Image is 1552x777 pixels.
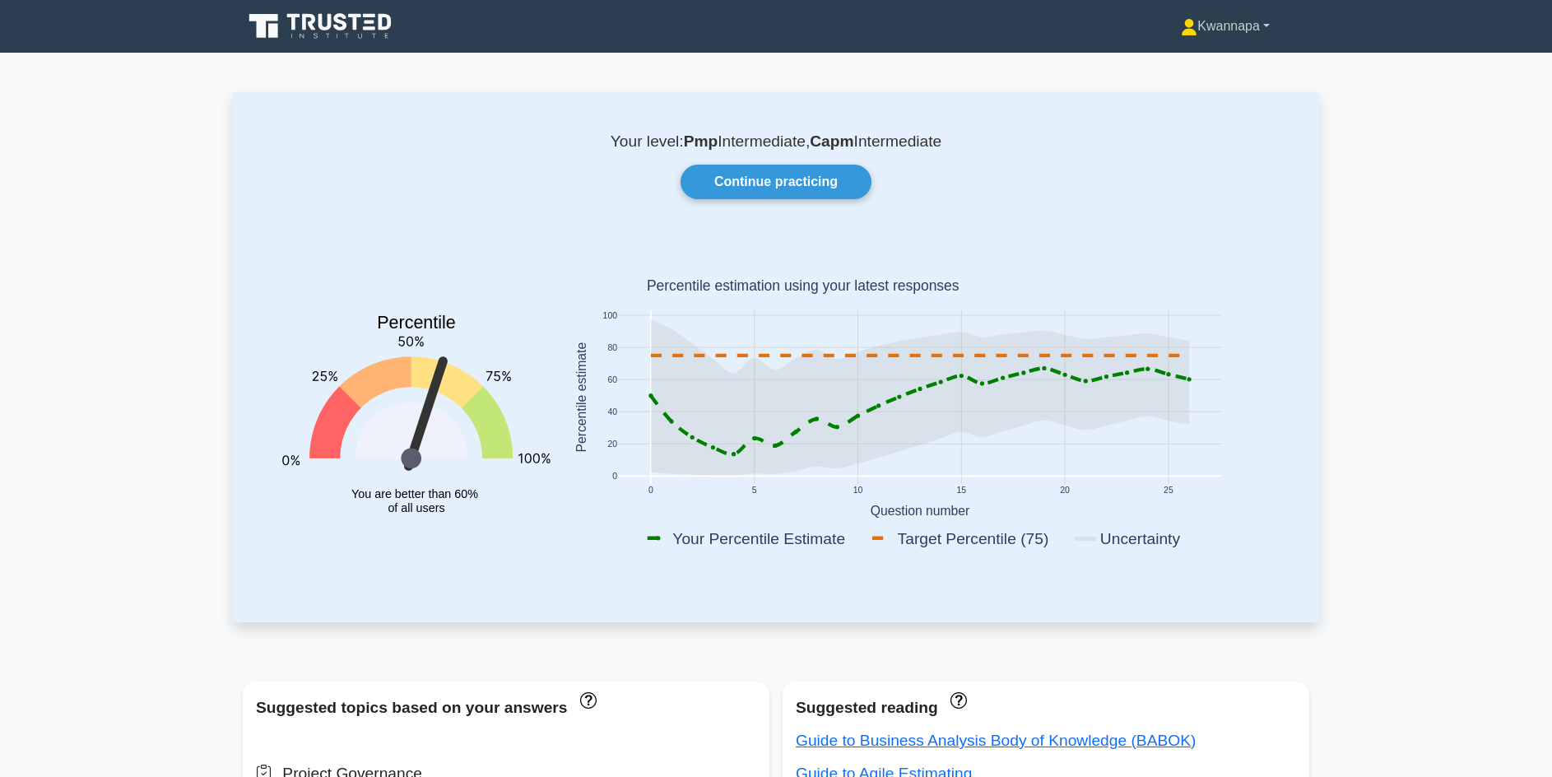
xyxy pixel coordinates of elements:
div: Suggested topics based on your answers [256,695,756,721]
a: Kwannapa [1141,10,1309,43]
text: 0 [612,472,617,481]
tspan: of all users [388,501,444,514]
b: Capm [810,133,853,150]
b: Pmp [684,133,718,150]
text: 100 [603,311,618,320]
a: These concepts have been answered less than 50% correct. The guides disapear when you answer ques... [946,691,967,708]
text: 40 [607,407,617,416]
a: These topics have been answered less than 50% correct. Topics disapear when you answer questions ... [576,691,597,708]
text: 0 [648,486,653,496]
div: Suggested reading [796,695,1296,721]
text: 25 [1164,486,1173,496]
p: Your level: Intermediate, Intermediate [272,132,1280,151]
text: 10 [853,486,863,496]
text: 20 [607,440,617,449]
text: 80 [607,343,617,352]
text: 60 [607,375,617,384]
a: Guide to Business Analysis Body of Knowledge (BABOK) [796,732,1196,749]
text: Percentile estimate [574,342,588,453]
text: 20 [1060,486,1070,496]
text: 5 [752,486,757,496]
text: Question number [871,504,970,518]
text: Percentile estimation using your latest responses [647,278,960,295]
a: Continue practicing [681,165,871,199]
text: 15 [956,486,966,496]
text: Percentile [377,314,456,333]
tspan: You are better than 60% [351,487,478,500]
